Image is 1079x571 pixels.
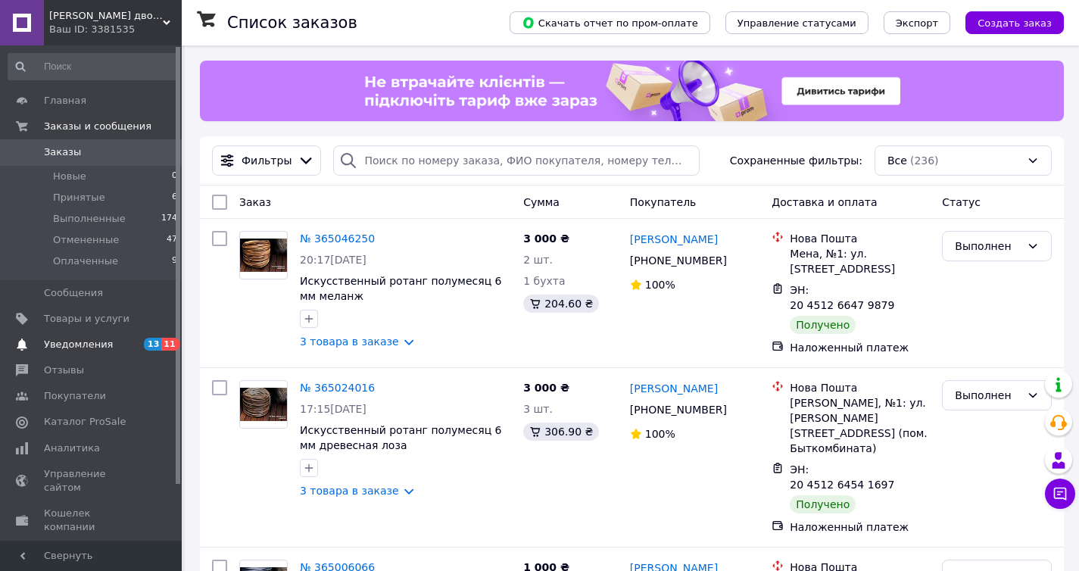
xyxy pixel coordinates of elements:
div: Нова Пошта [790,231,930,246]
span: Отмененные [53,233,119,247]
span: Кошелек компании [44,507,140,534]
span: Отзывы [44,364,84,377]
span: Сохраненные фильтры: [730,153,862,168]
div: Наложенный платеж [790,340,930,355]
span: 20:17[DATE] [300,254,366,266]
span: Доставка и оплата [772,196,877,208]
a: [PERSON_NAME] [630,381,718,396]
span: Фильтры [242,153,292,168]
div: Получено [790,495,856,513]
button: Управление статусами [725,11,869,34]
div: Мена, №1: ул. [STREET_ADDRESS] [790,246,930,276]
span: Создать заказ [978,17,1052,29]
span: 1 бухта [523,275,565,287]
img: 6677453932_w2048_h2048_1536h160_ne_vtrachajte_kl__it_tarif_vzhe_zaraz_1.png [341,61,923,121]
span: Покупатель [630,196,697,208]
span: 6 [172,191,177,204]
span: Выполненные [53,212,126,226]
div: Выполнен [955,387,1021,404]
a: № 365046250 [300,232,375,245]
span: ЭН: 20 4512 6647 9879 [790,284,894,311]
span: Принятые [53,191,105,204]
span: 0 [172,170,177,183]
span: 174 [161,212,177,226]
button: Создать заказ [965,11,1064,34]
span: 2 шт. [523,254,553,266]
span: 17:15[DATE] [300,403,366,415]
div: Ваш ID: 3381535 [49,23,182,36]
span: Аналитика [44,442,100,455]
span: Статус [942,196,981,208]
span: Каталог ProSale [44,415,126,429]
div: Наложенный платеж [790,520,930,535]
a: Фото товару [239,231,288,279]
span: Все [887,153,907,168]
button: Скачать отчет по пром-оплате [510,11,710,34]
span: Управление статусами [738,17,856,29]
span: 3 шт. [523,403,553,415]
span: Оплаченные [53,254,118,268]
span: Сумма [523,196,560,208]
div: [PERSON_NAME], №1: ул. [PERSON_NAME][STREET_ADDRESS] (пом. Быткомбината) [790,395,930,456]
span: 11 [161,338,179,351]
span: Новые [53,170,86,183]
span: Заказ [239,196,271,208]
span: Уведомления [44,338,113,351]
a: № 365024016 [300,382,375,394]
span: Заказы [44,145,81,159]
span: ЭН: 20 4512 6454 1697 [790,463,894,491]
img: Фото товару [240,388,287,420]
button: Экспорт [884,11,950,34]
span: 13 [144,338,161,351]
input: Поиск по номеру заказа, ФИО покупателя, номеру телефона, Email, номеру накладной [333,145,700,176]
span: Главная [44,94,86,108]
span: Товары и услуги [44,312,129,326]
span: Заказы и сообщения [44,120,151,133]
span: 9 [172,254,177,268]
div: Выполнен [955,238,1021,254]
div: Получено [790,316,856,334]
div: 306.90 ₴ [523,423,599,441]
span: Покупатели [44,389,106,403]
a: Фото товару [239,380,288,429]
span: Сообщения [44,286,103,300]
div: [PHONE_NUMBER] [627,250,730,271]
img: Фото товару [240,239,287,271]
a: Искусственный ротанг полумесяц 6 мм древесная лоза [300,424,502,451]
a: 3 товара в заказе [300,335,399,348]
span: (236) [910,154,939,167]
div: 204.60 ₴ [523,295,599,313]
a: Искусственный ротанг полумесяц 6 мм меланж [300,275,502,302]
input: Поиск [8,53,179,80]
div: [PHONE_NUMBER] [627,399,730,420]
span: Скачать отчет по пром-оплате [522,16,698,30]
a: [PERSON_NAME] [630,232,718,247]
span: Экспорт [896,17,938,29]
span: Управление сайтом [44,467,140,495]
span: 3 000 ₴ [523,382,569,394]
button: Чат с покупателем [1045,479,1075,509]
div: Нова Пошта [790,380,930,395]
a: Создать заказ [950,16,1064,28]
span: 3 000 ₴ [523,232,569,245]
span: 47 [167,233,177,247]
h1: Список заказов [227,14,357,32]
span: 100% [645,279,675,291]
span: Садовий дворик [49,9,163,23]
span: 100% [645,428,675,440]
a: 3 товара в заказе [300,485,399,497]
